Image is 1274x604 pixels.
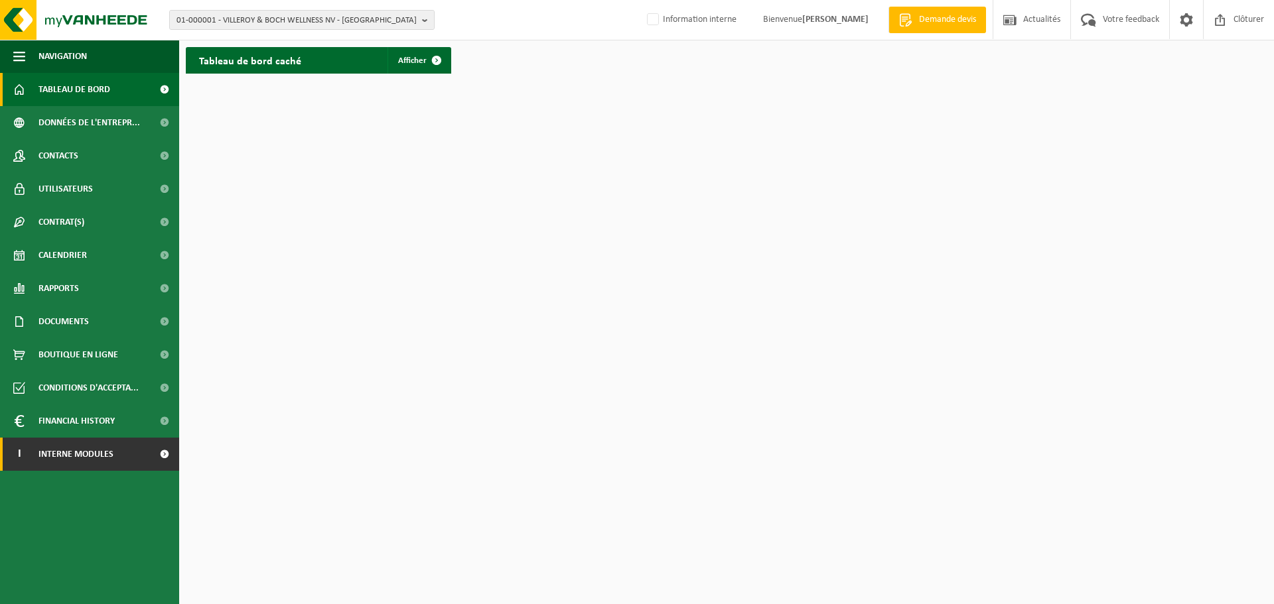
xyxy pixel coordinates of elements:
[38,106,140,139] span: Données de l'entrepr...
[38,239,87,272] span: Calendrier
[38,172,93,206] span: Utilisateurs
[169,10,435,30] button: 01-000001 - VILLEROY & BOCH WELLNESS NV - [GEOGRAPHIC_DATA]
[644,10,737,30] label: Information interne
[38,338,118,371] span: Boutique en ligne
[38,438,113,471] span: Interne modules
[398,56,427,65] span: Afficher
[38,404,115,438] span: Financial History
[13,438,25,471] span: I
[38,305,89,338] span: Documents
[38,73,110,106] span: Tableau de bord
[888,7,986,33] a: Demande devis
[186,47,315,73] h2: Tableau de bord caché
[38,371,139,404] span: Conditions d'accepta...
[38,272,79,305] span: Rapports
[388,47,450,74] a: Afficher
[916,13,979,27] span: Demande devis
[38,139,78,172] span: Contacts
[38,206,84,239] span: Contrat(s)
[802,15,869,25] strong: [PERSON_NAME]
[177,11,417,30] span: 01-000001 - VILLEROY & BOCH WELLNESS NV - [GEOGRAPHIC_DATA]
[38,40,87,73] span: Navigation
